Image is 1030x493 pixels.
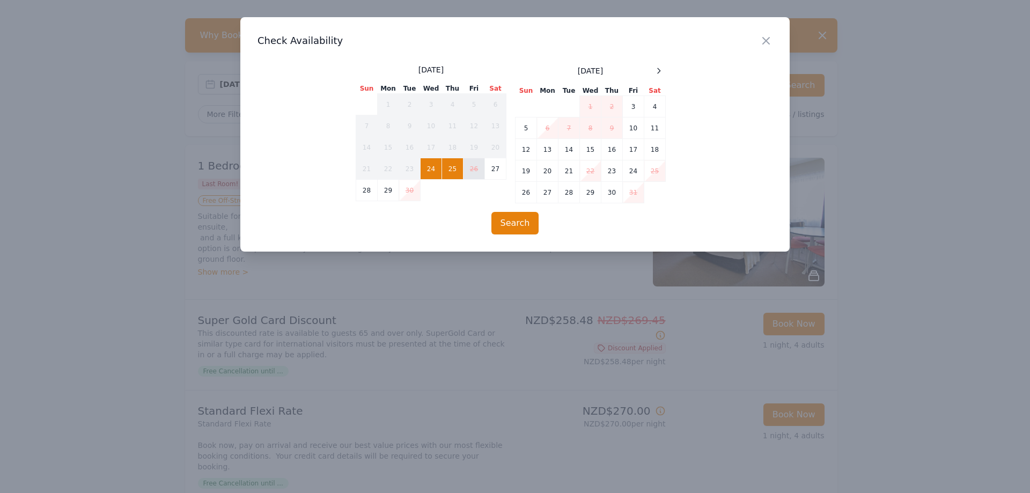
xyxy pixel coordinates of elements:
[442,137,464,158] td: 18
[537,86,558,96] th: Mon
[623,139,644,160] td: 17
[421,115,442,137] td: 10
[485,158,506,180] td: 27
[516,86,537,96] th: Sun
[378,158,399,180] td: 22
[491,212,539,234] button: Search
[356,84,378,94] th: Sun
[485,137,506,158] td: 20
[421,84,442,94] th: Wed
[601,139,623,160] td: 16
[464,94,485,115] td: 5
[558,139,580,160] td: 14
[623,86,644,96] th: Fri
[442,158,464,180] td: 25
[558,117,580,139] td: 7
[623,182,644,203] td: 31
[623,96,644,117] td: 3
[537,160,558,182] td: 20
[378,84,399,94] th: Mon
[421,137,442,158] td: 17
[580,96,601,117] td: 1
[464,115,485,137] td: 12
[580,139,601,160] td: 15
[558,182,580,203] td: 28
[537,117,558,139] td: 6
[399,137,421,158] td: 16
[644,160,666,182] td: 25
[516,117,537,139] td: 5
[601,117,623,139] td: 9
[485,84,506,94] th: Sat
[485,115,506,137] td: 13
[399,115,421,137] td: 9
[558,86,580,96] th: Tue
[356,137,378,158] td: 14
[421,158,442,180] td: 24
[442,115,464,137] td: 11
[399,180,421,201] td: 30
[578,65,603,76] span: [DATE]
[516,160,537,182] td: 19
[537,182,558,203] td: 27
[399,94,421,115] td: 2
[421,94,442,115] td: 3
[399,158,421,180] td: 23
[644,117,666,139] td: 11
[537,139,558,160] td: 13
[464,137,485,158] td: 19
[623,117,644,139] td: 10
[516,182,537,203] td: 26
[644,96,666,117] td: 4
[442,94,464,115] td: 4
[644,86,666,96] th: Sat
[418,64,444,75] span: [DATE]
[580,160,601,182] td: 22
[378,180,399,201] td: 29
[464,84,485,94] th: Fri
[399,84,421,94] th: Tue
[378,115,399,137] td: 8
[464,158,485,180] td: 26
[485,94,506,115] td: 6
[356,180,378,201] td: 28
[580,86,601,96] th: Wed
[378,137,399,158] td: 15
[516,139,537,160] td: 12
[644,139,666,160] td: 18
[580,182,601,203] td: 29
[623,160,644,182] td: 24
[356,158,378,180] td: 21
[601,160,623,182] td: 23
[442,84,464,94] th: Thu
[580,117,601,139] td: 8
[601,86,623,96] th: Thu
[257,34,772,47] h3: Check Availability
[601,182,623,203] td: 30
[356,115,378,137] td: 7
[378,94,399,115] td: 1
[558,160,580,182] td: 21
[601,96,623,117] td: 2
